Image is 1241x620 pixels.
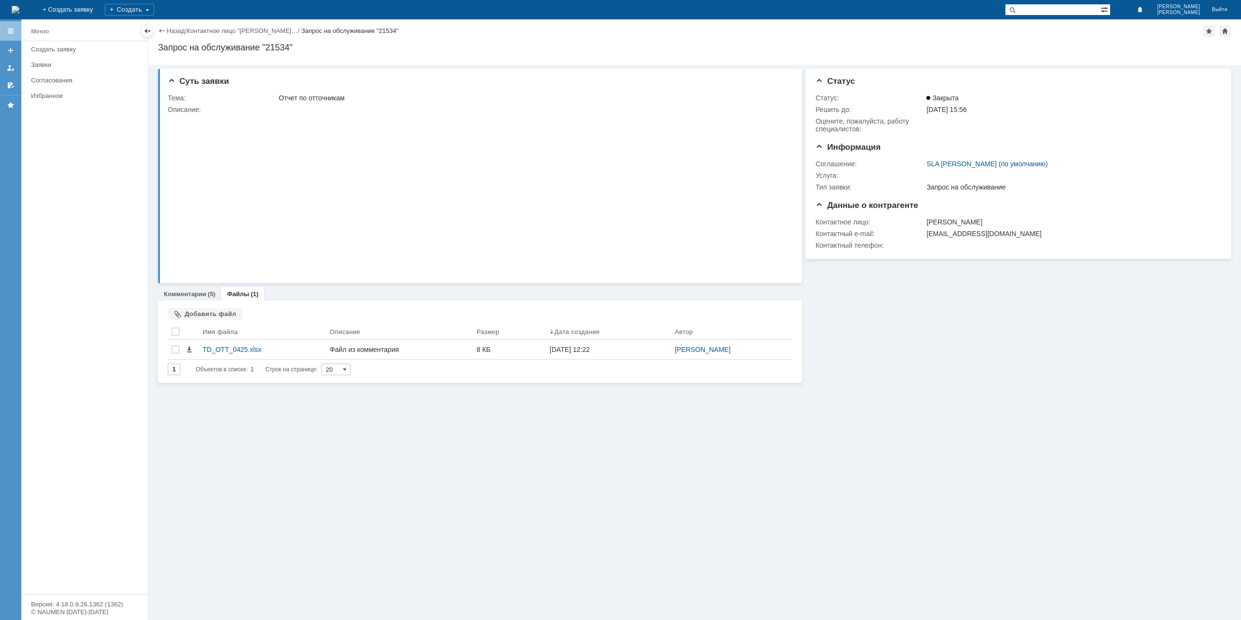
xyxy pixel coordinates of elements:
span: Данные о контрагенте [815,201,918,210]
div: / [187,27,302,34]
span: Информация [815,143,880,152]
a: Комментарии [164,290,207,298]
div: Решить до: [815,106,924,113]
a: SLA [PERSON_NAME] (по умолчанию) [926,160,1048,168]
th: Дата создания [546,324,671,340]
div: Файл из комментария [330,346,469,353]
div: Автор [675,328,693,335]
div: Запрос на обслуживание [926,183,1215,191]
div: Соглашение: [815,160,924,168]
span: Статус [815,77,855,86]
div: Версия: 4.18.0.9.26.1362 (1362) [31,601,138,607]
div: 1 [251,364,254,375]
div: [EMAIL_ADDRESS][DOMAIN_NAME] [926,230,1215,238]
div: [DATE] 12:22 [550,346,590,353]
span: Скачать файл [185,346,193,353]
div: | [185,27,186,34]
div: © NAUMEN [DATE]-[DATE] [31,609,138,615]
div: Запрос на обслуживание "21534" [301,27,398,34]
div: Избранное [31,92,131,99]
div: Сделать домашней страницей [1219,25,1231,37]
span: Суть заявки [168,77,229,86]
div: [PERSON_NAME] [926,218,1215,226]
a: Контактное лицо "[PERSON_NAME]… [187,27,298,34]
span: Закрыта [926,94,958,102]
a: Мои заявки [3,60,18,76]
span: [PERSON_NAME] [1157,10,1200,16]
div: Тема: [168,94,277,102]
div: Дата создания [555,328,600,335]
div: Имя файла [203,328,238,335]
a: Перейти на домашнюю страницу [12,6,19,14]
div: Добавить в избранное [1203,25,1215,37]
div: (1) [251,290,258,298]
div: 8 КБ [477,346,542,353]
div: Меню [31,26,49,37]
div: Запрос на обслуживание "21534" [158,43,1231,52]
a: Заявки [27,57,145,72]
th: Автор [671,324,792,340]
a: Согласования [27,73,145,88]
div: Контактное лицо: [815,218,924,226]
div: Тип заявки: [815,183,924,191]
div: Создать [105,4,154,16]
a: Файлы [227,290,249,298]
div: Размер [477,328,499,335]
th: Размер [473,324,546,340]
div: Согласования [31,77,142,84]
a: Назад [167,27,185,34]
img: logo [12,6,19,14]
span: Объектов в списке: [196,366,248,373]
a: Мои согласования [3,78,18,93]
th: Имя файла [199,324,326,340]
div: Контактный e-mail: [815,230,924,238]
div: Скрыть меню [142,25,153,37]
span: [DATE] 15:56 [926,106,967,113]
div: Описание [330,328,360,335]
div: Описание: [168,106,788,113]
i: Строк на странице: [196,364,318,375]
a: [PERSON_NAME] [675,346,731,353]
div: TD_OTT_0425.xlsx [203,346,322,353]
div: Услуга: [815,172,924,179]
div: Oцените, пожалуйста, работу специалистов: [815,117,924,133]
div: Отчет по отточникам [279,94,786,102]
span: Расширенный поиск [1100,4,1110,14]
div: (5) [208,290,216,298]
a: Создать заявку [27,42,145,57]
div: Контактный телефон: [815,241,924,249]
div: Создать заявку [31,46,142,53]
a: Создать заявку [3,43,18,58]
span: [PERSON_NAME] [1157,4,1200,10]
div: Заявки [31,61,142,68]
div: Статус: [815,94,924,102]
